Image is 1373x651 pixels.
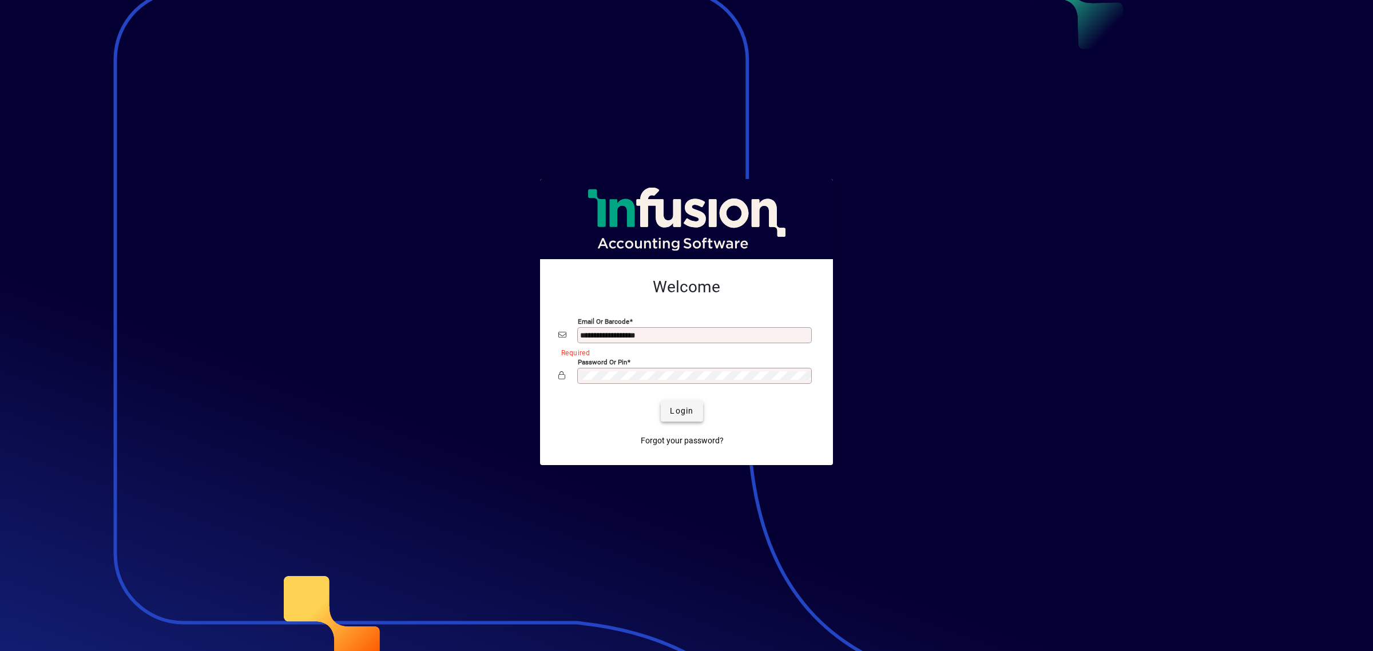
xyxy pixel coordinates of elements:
[578,358,627,366] mat-label: Password or Pin
[558,277,815,297] h2: Welcome
[578,317,629,325] mat-label: Email or Barcode
[670,405,693,417] span: Login
[561,346,805,358] mat-error: Required
[641,435,724,447] span: Forgot your password?
[661,401,703,422] button: Login
[636,431,728,451] a: Forgot your password?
